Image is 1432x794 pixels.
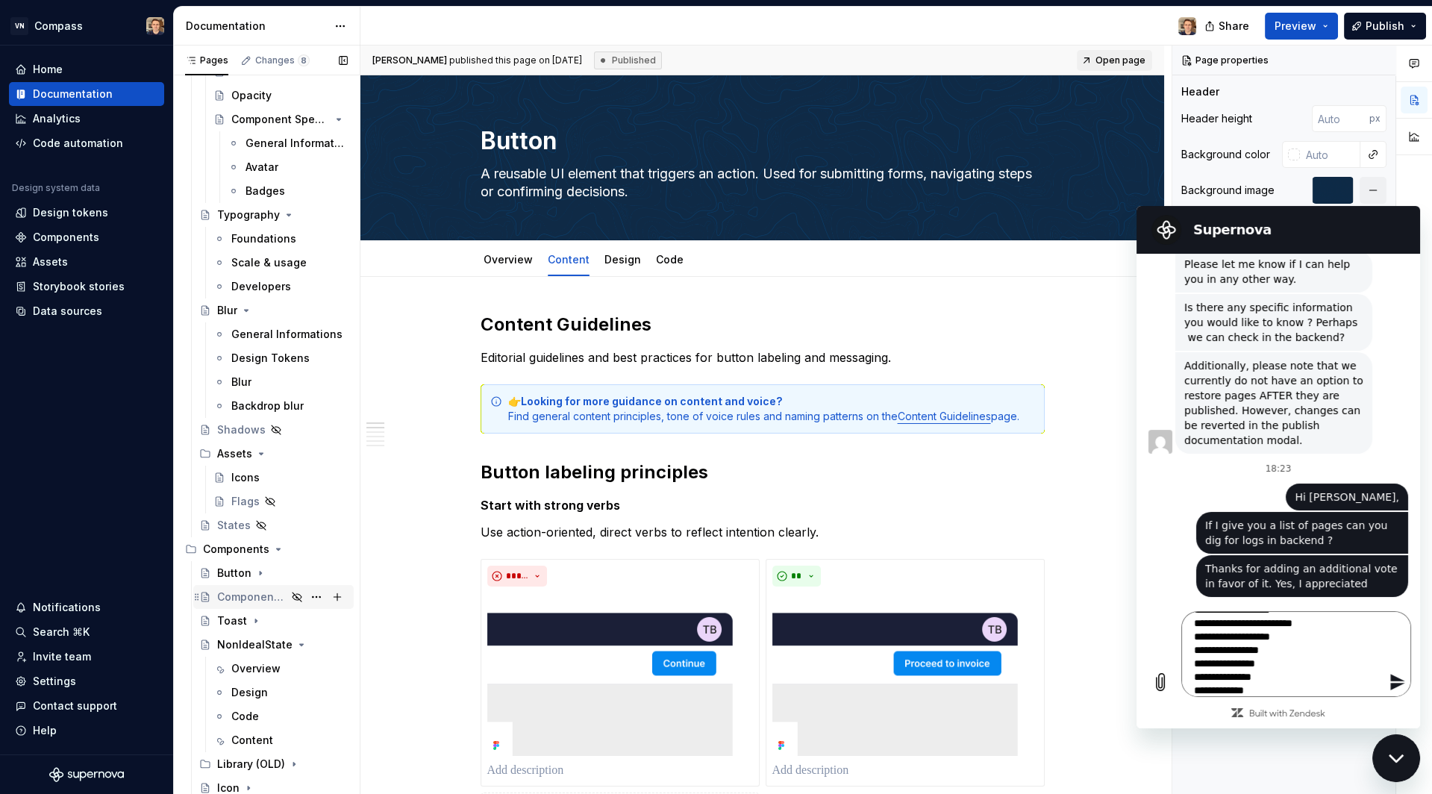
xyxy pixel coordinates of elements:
div: Pages [185,54,228,66]
div: Data sources [33,304,102,319]
div: Storybook stories [33,279,125,294]
a: Flags [207,490,354,513]
a: Invite team [9,645,164,669]
div: Design system data [12,182,100,194]
a: Developers [207,275,354,298]
div: Assets [217,446,252,461]
a: Button [193,561,354,585]
a: Blur [193,298,354,322]
div: Components [33,230,99,245]
span: Share [1219,19,1249,34]
a: Assets [9,250,164,274]
img: Ugo Jauffret [1178,17,1196,35]
div: Assets [193,442,354,466]
div: Background image [1181,183,1275,198]
div: Design [231,685,268,700]
strong: Looking for more guidance on content and voice? [521,395,783,407]
a: Code automation [9,131,164,155]
div: Code automation [33,136,123,151]
div: Button [217,566,251,581]
div: Home [33,62,63,77]
a: Design [604,253,641,266]
div: Design [598,243,647,275]
button: Contact support [9,694,164,718]
div: Header height [1181,111,1252,126]
span: [PERSON_NAME] [372,54,447,66]
div: Analytics [33,111,81,126]
a: Overview [484,253,533,266]
div: Content [542,243,595,275]
img: a065cdbe-8746-4d5f-8fa5-252ad0dc3286.png [772,593,1038,756]
input: Auto [1312,105,1369,132]
img: 55872aa3-15b1-4fa9-9202-2be9caa7c968.png [487,593,753,756]
a: Component overview [193,585,354,609]
div: Typography [217,207,280,222]
div: Settings [33,674,76,689]
div: Notifications [33,600,101,615]
button: Preview [1265,13,1338,40]
div: Contact support [33,698,117,713]
div: Flags [231,494,260,509]
div: Developers [231,279,291,294]
a: Content [207,728,354,752]
div: Backdrop blur [231,398,304,413]
a: Documentation [9,82,164,106]
button: Search ⌘K [9,620,164,644]
div: Scale & usage [231,255,307,270]
a: States [193,513,354,537]
a: Toast [193,609,354,633]
a: Analytics [9,107,164,131]
div: VN [10,17,28,35]
button: Help [9,719,164,743]
a: Badges [222,179,354,203]
div: Toast [217,613,247,628]
a: Code [207,704,354,728]
div: Assets [33,254,68,269]
a: Overview [207,657,354,681]
span: 8 [298,54,310,66]
a: Content [548,253,590,266]
a: Icons [207,466,354,490]
a: Shadows [193,418,354,442]
div: Documentation [186,19,327,34]
div: Search ⌘K [33,625,90,640]
a: Content Guidelines [898,410,991,422]
button: Share [1197,13,1259,40]
a: General Information [222,131,354,155]
a: Opacity [207,84,354,107]
a: Typography [193,203,354,227]
div: Icons [231,470,260,485]
div: 👉 Find general content principles, tone of voice rules and naming patterns on the page. [508,394,1035,424]
div: Help [33,723,57,738]
div: States [217,518,251,533]
div: Blur [217,303,237,318]
div: Design Tokens [231,351,310,366]
a: General Informations [207,322,354,346]
a: Design [207,681,354,704]
a: Avatar [222,155,354,179]
h2: Button labeling principles [481,460,1045,484]
a: Blur [207,370,354,394]
input: Auto [1300,141,1360,168]
div: General Informations [231,327,343,342]
a: Foundations [207,227,354,251]
div: Content [231,733,273,748]
div: Header [1181,84,1219,99]
div: Published [594,51,662,69]
span: Publish [1366,19,1404,34]
div: Overview [478,243,539,275]
div: NonIdealState [217,637,293,652]
a: Open page [1077,50,1152,71]
iframe: Button to launch messaging window, conversation in progress [1372,734,1420,782]
a: NonIdealState [193,633,354,657]
div: Blur [231,375,251,390]
div: Compass [34,19,83,34]
div: Documentation [33,87,113,101]
h2: Content Guidelines [481,313,1045,337]
div: Code [650,243,690,275]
